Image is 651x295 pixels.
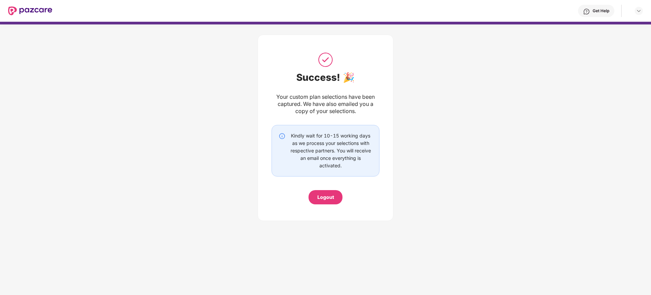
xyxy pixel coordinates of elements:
img: svg+xml;base64,PHN2ZyBpZD0iSW5mby0yMHgyMCIgeG1sbnM9Imh0dHA6Ly93d3cudzMub3JnLzIwMDAvc3ZnIiB3aWR0aD... [279,133,285,140]
div: Logout [317,193,334,201]
img: svg+xml;base64,PHN2ZyBpZD0iSGVscC0zMngzMiIgeG1sbnM9Imh0dHA6Ly93d3cudzMub3JnLzIwMDAvc3ZnIiB3aWR0aD... [583,8,590,15]
img: New Pazcare Logo [8,6,52,15]
img: svg+xml;base64,PHN2ZyBpZD0iRHJvcGRvd24tMzJ4MzIiIHhtbG5zPSJodHRwOi8vd3d3LnczLm9yZy8yMDAwL3N2ZyIgd2... [636,8,641,14]
div: Get Help [593,8,609,14]
div: Your custom plan selections have been captured. We have also emailed you a copy of your selections. [272,93,379,115]
img: svg+xml;base64,PHN2ZyB3aWR0aD0iNTAiIGhlaWdodD0iNTAiIHZpZXdCb3g9IjAgMCA1MCA1MCIgZmlsbD0ibm9uZSIgeG... [317,51,334,68]
div: Kindly wait for 10-15 working days as we process your selections with respective partners. You wi... [289,132,372,169]
div: Success! 🎉 [272,72,379,83]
